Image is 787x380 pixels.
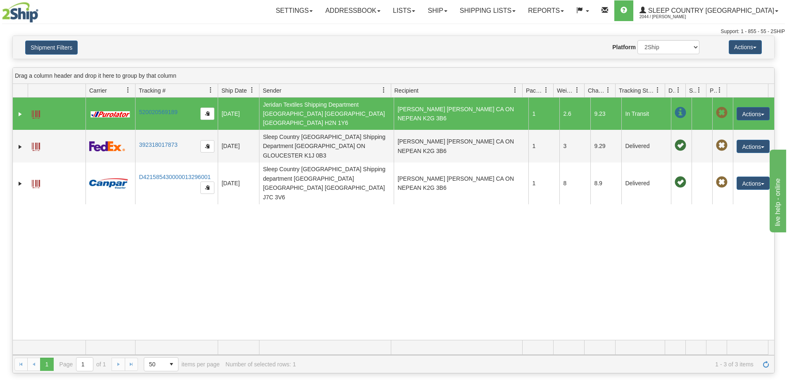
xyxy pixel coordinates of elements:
[601,83,615,97] a: Charge filter column settings
[89,178,128,189] img: 14 - Canpar
[89,141,125,151] img: 2 - FedEx Express®
[139,86,166,95] span: Tracking #
[588,86,605,95] span: Charge
[76,358,93,371] input: Page 1
[165,358,178,371] span: select
[621,130,671,162] td: Delivered
[421,0,453,21] a: Ship
[32,107,40,120] a: Label
[32,176,40,189] a: Label
[218,163,259,204] td: [DATE]
[559,163,590,204] td: 8
[40,358,53,371] span: Page 1
[612,43,636,51] label: Platform
[139,174,211,180] a: D421585430000013296001
[689,86,696,95] span: Shipment Issues
[121,83,135,97] a: Carrier filter column settings
[204,83,218,97] a: Tracking # filter column settings
[526,86,543,95] span: Packages
[675,140,686,151] span: On time
[716,177,728,188] span: Pickup Not Assigned
[245,83,259,97] a: Ship Date filter column settings
[394,163,528,204] td: [PERSON_NAME] [PERSON_NAME] CA ON NEPEAN K2G 3B6
[221,86,247,95] span: Ship Date
[737,107,770,120] button: Actions
[570,83,584,97] a: Weight filter column settings
[2,28,785,35] div: Support: 1 - 855 - 55 - 2SHIP
[139,141,177,148] a: 392318017873
[759,358,773,371] a: Refresh
[716,140,728,151] span: Pickup Not Assigned
[25,41,78,55] button: Shipment Filters
[729,40,762,54] button: Actions
[559,98,590,130] td: 2.6
[737,140,770,153] button: Actions
[2,2,38,23] img: logo2044.jpg
[737,177,770,190] button: Actions
[263,86,281,95] span: Sender
[528,98,559,130] td: 1
[16,179,24,188] a: Expand
[259,163,394,204] td: Sleep Country [GEOGRAPHIC_DATA] Shipping department [GEOGRAPHIC_DATA] [GEOGRAPHIC_DATA] [GEOGRAPH...
[508,83,522,97] a: Recipient filter column settings
[633,0,785,21] a: Sleep Country [GEOGRAPHIC_DATA] 2044 / [PERSON_NAME]
[144,357,220,371] span: items per page
[89,86,107,95] span: Carrier
[651,83,665,97] a: Tracking Status filter column settings
[621,163,671,204] td: Delivered
[377,83,391,97] a: Sender filter column settings
[619,86,655,95] span: Tracking Status
[139,109,177,115] a: 520020569189
[259,130,394,162] td: Sleep Country [GEOGRAPHIC_DATA] Shipping Department [GEOGRAPHIC_DATA] ON GLOUCESTER K1J 0B3
[557,86,574,95] span: Weight
[454,0,522,21] a: Shipping lists
[302,361,754,368] span: 1 - 3 of 3 items
[226,361,296,368] div: Number of selected rows: 1
[768,148,786,232] iframe: chat widget
[621,98,671,130] td: In Transit
[89,111,131,117] img: 11 - Purolator
[675,107,686,119] span: In Transit
[394,130,528,162] td: [PERSON_NAME] [PERSON_NAME] CA ON NEPEAN K2G 3B6
[716,107,728,119] span: Pickup Not Assigned
[6,5,76,15] div: live help - online
[559,130,590,162] td: 3
[590,98,621,130] td: 9.23
[149,360,160,368] span: 50
[16,110,24,118] a: Expand
[16,143,24,151] a: Expand
[32,139,40,152] a: Label
[395,86,418,95] span: Recipient
[394,98,528,130] td: [PERSON_NAME] [PERSON_NAME] CA ON NEPEAN K2G 3B6
[200,108,214,120] button: Copy to clipboard
[671,83,685,97] a: Delivery Status filter column settings
[528,163,559,204] td: 1
[319,0,387,21] a: Addressbook
[528,130,559,162] td: 1
[710,86,717,95] span: Pickup Status
[269,0,319,21] a: Settings
[200,140,214,153] button: Copy to clipboard
[675,177,686,188] span: On time
[590,130,621,162] td: 9.29
[522,0,570,21] a: Reports
[646,7,774,14] span: Sleep Country [GEOGRAPHIC_DATA]
[218,130,259,162] td: [DATE]
[59,357,106,371] span: Page of 1
[713,83,727,97] a: Pickup Status filter column settings
[590,163,621,204] td: 8.9
[668,86,675,95] span: Delivery Status
[218,98,259,130] td: [DATE]
[259,98,394,130] td: Jeridan Textiles Shipping Department [GEOGRAPHIC_DATA] [GEOGRAPHIC_DATA] [GEOGRAPHIC_DATA] H2N 1Y6
[539,83,553,97] a: Packages filter column settings
[13,68,774,84] div: grid grouping header
[692,83,706,97] a: Shipment Issues filter column settings
[200,182,214,194] button: Copy to clipboard
[387,0,421,21] a: Lists
[640,13,701,21] span: 2044 / [PERSON_NAME]
[144,357,178,371] span: Page sizes drop down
